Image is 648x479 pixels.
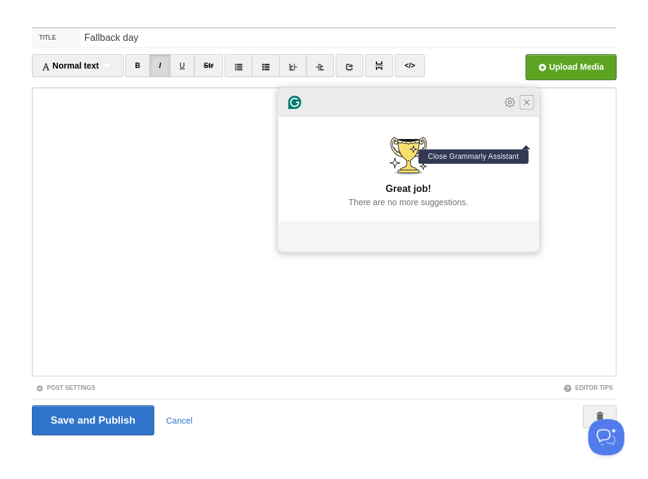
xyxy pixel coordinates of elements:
[32,405,154,435] input: Save and Publish
[32,28,81,48] label: Title
[563,384,612,391] a: Editor Tips
[375,61,383,70] img: pagebreak-icon.png
[149,54,170,77] a: I
[166,415,193,425] a: Cancel
[194,54,223,77] a: Str
[36,384,95,391] a: Post Settings
[42,61,99,70] span: Normal text
[394,54,424,77] a: </>
[204,61,214,70] del: Str
[588,419,624,455] iframe: Help Scout Beacon - Open
[125,54,150,77] a: B
[170,54,195,77] a: U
